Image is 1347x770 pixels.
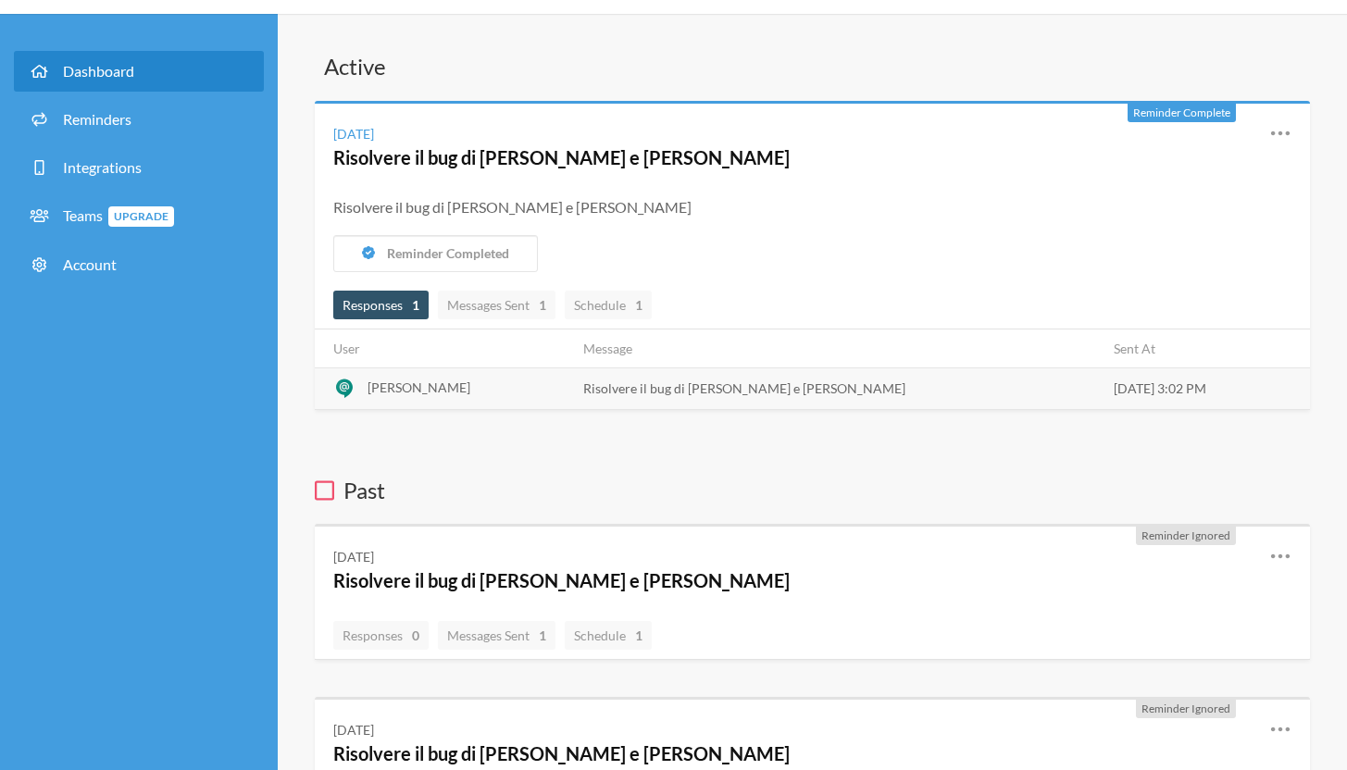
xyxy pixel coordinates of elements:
div: [DATE] [333,124,374,143]
a: Schedule1 [565,291,652,319]
th: Sent At [1103,329,1310,368]
span: Upgrade [108,206,174,227]
strong: 1 [635,626,642,645]
span: Schedule [574,627,642,643]
div: [DATE] [333,547,374,566]
strong: 1 [412,295,419,315]
span: Dashboard [63,62,134,80]
span: Account [63,255,117,273]
a: Account [14,244,264,285]
h3: Past [315,475,1310,506]
span: Reminder Completed [387,245,509,261]
strong: 1 [635,295,642,315]
span: Reminder Ignored [1141,702,1230,715]
a: Responses1 [333,291,429,319]
span: Reminder Ignored [1141,528,1230,542]
td: Risolvere il bug di [PERSON_NAME] e [PERSON_NAME] [572,367,1104,409]
a: TeamsUpgrade [14,195,264,237]
a: Risolvere il bug di [PERSON_NAME] e [PERSON_NAME] [333,146,790,168]
span: Integrations [63,158,142,176]
strong: 1 [539,626,546,645]
span: Messages Sent [447,627,546,643]
span: Responses [343,627,419,643]
div: Risolvere il bug di [PERSON_NAME] e [PERSON_NAME] [333,196,1291,218]
a: Risolvere il bug di [PERSON_NAME] e [PERSON_NAME] [333,569,790,591]
a: Risolvere il bug di [PERSON_NAME] e [PERSON_NAME] [333,742,790,764]
th: Message [572,329,1104,368]
a: Messages Sent1 [438,291,555,319]
a: Integrations [14,147,264,188]
th: User [315,329,572,368]
a: Responses0 [333,621,429,650]
span: Reminders [63,110,131,128]
span: Responses [343,297,419,313]
strong: 0 [412,626,419,645]
span: [PERSON_NAME] [368,379,470,395]
a: Dashboard [14,51,264,92]
a: Schedule1 [565,621,652,650]
h3: Active [315,51,1310,82]
div: [DATE] [333,720,374,739]
span: Schedule [574,297,642,313]
span: Reminder Complete [1133,106,1230,119]
button: Reminder Completed [333,235,538,272]
span: Messages Sent [447,297,546,313]
td: [DATE] 3:02 PM [1103,367,1310,409]
a: Messages Sent1 [438,621,555,650]
span: Teams [63,206,174,224]
strong: 1 [539,295,546,315]
a: Reminders [14,99,264,140]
